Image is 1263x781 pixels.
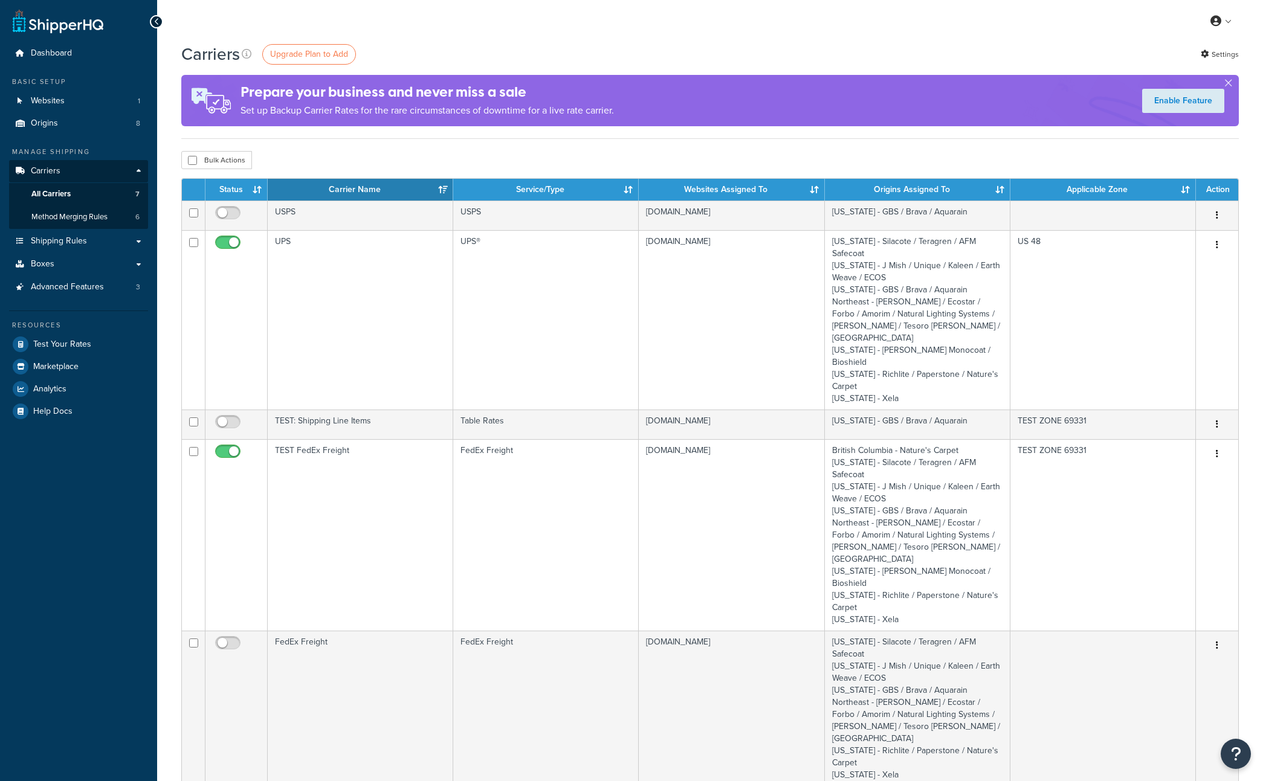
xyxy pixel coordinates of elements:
[1201,46,1239,63] a: Settings
[135,189,140,199] span: 7
[268,439,453,631] td: TEST FedEx Freight
[1010,179,1196,201] th: Applicable Zone: activate to sort column ascending
[9,276,148,298] a: Advanced Features 3
[9,253,148,275] a: Boxes
[453,179,639,201] th: Service/Type: activate to sort column ascending
[9,77,148,87] div: Basic Setup
[9,147,148,157] div: Manage Shipping
[9,112,148,135] a: Origins 8
[9,276,148,298] li: Advanced Features
[31,166,60,176] span: Carriers
[9,378,148,400] a: Analytics
[181,42,240,66] h1: Carriers
[453,230,639,410] td: UPS®
[1221,739,1251,769] button: Open Resource Center
[31,48,72,59] span: Dashboard
[825,439,1010,631] td: British Columbia - Nature's Carpet [US_STATE] - Silacote / Teragren / AFM Safecoat [US_STATE] - J...
[9,160,148,229] li: Carriers
[9,230,148,252] a: Shipping Rules
[268,230,453,410] td: UPS
[33,407,73,417] span: Help Docs
[138,96,140,106] span: 1
[31,118,58,129] span: Origins
[9,320,148,330] div: Resources
[13,9,103,33] a: ShipperHQ Home
[31,212,108,222] span: Method Merging Rules
[9,206,148,228] a: Method Merging Rules 6
[270,48,348,60] span: Upgrade Plan to Add
[268,410,453,439] td: TEST: Shipping Line Items
[453,410,639,439] td: Table Rates
[9,160,148,182] a: Carriers
[33,362,79,372] span: Marketplace
[825,410,1010,439] td: [US_STATE] - GBS / Brava / Aquarain
[31,282,104,292] span: Advanced Features
[1010,439,1196,631] td: TEST ZONE 69331
[9,333,148,355] a: Test Your Rates
[825,179,1010,201] th: Origins Assigned To: activate to sort column ascending
[639,201,824,230] td: [DOMAIN_NAME]
[9,206,148,228] li: Method Merging Rules
[825,230,1010,410] td: [US_STATE] - Silacote / Teragren / AFM Safecoat [US_STATE] - J Mish / Unique / Kaleen / Earth Wea...
[31,189,71,199] span: All Carriers
[453,201,639,230] td: USPS
[136,118,140,129] span: 8
[639,410,824,439] td: [DOMAIN_NAME]
[639,179,824,201] th: Websites Assigned To: activate to sort column ascending
[205,179,268,201] th: Status: activate to sort column ascending
[453,439,639,631] td: FedEx Freight
[136,282,140,292] span: 3
[1142,89,1224,113] a: Enable Feature
[1010,410,1196,439] td: TEST ZONE 69331
[639,439,824,631] td: [DOMAIN_NAME]
[9,183,148,205] a: All Carriers 7
[9,183,148,205] li: All Carriers
[241,82,614,102] h4: Prepare your business and never miss a sale
[9,90,148,112] a: Websites 1
[9,400,148,422] a: Help Docs
[31,236,87,246] span: Shipping Rules
[33,339,91,350] span: Test Your Rates
[268,201,453,230] td: USPS
[262,44,356,65] a: Upgrade Plan to Add
[1196,179,1238,201] th: Action
[241,102,614,119] p: Set up Backup Carrier Rates for the rare circumstances of downtime for a live rate carrier.
[9,112,148,135] li: Origins
[9,356,148,378] a: Marketplace
[181,75,241,126] img: ad-rules-rateshop-fe6ec290ccb7230408bd80ed9643f0289d75e0ffd9eb532fc0e269fcd187b520.png
[135,212,140,222] span: 6
[31,96,65,106] span: Websites
[33,384,66,394] span: Analytics
[181,151,252,169] button: Bulk Actions
[825,201,1010,230] td: [US_STATE] - GBS / Brava / Aquarain
[31,259,54,269] span: Boxes
[639,230,824,410] td: [DOMAIN_NAME]
[9,90,148,112] li: Websites
[268,179,453,201] th: Carrier Name: activate to sort column ascending
[9,42,148,65] a: Dashboard
[1010,230,1196,410] td: US 48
